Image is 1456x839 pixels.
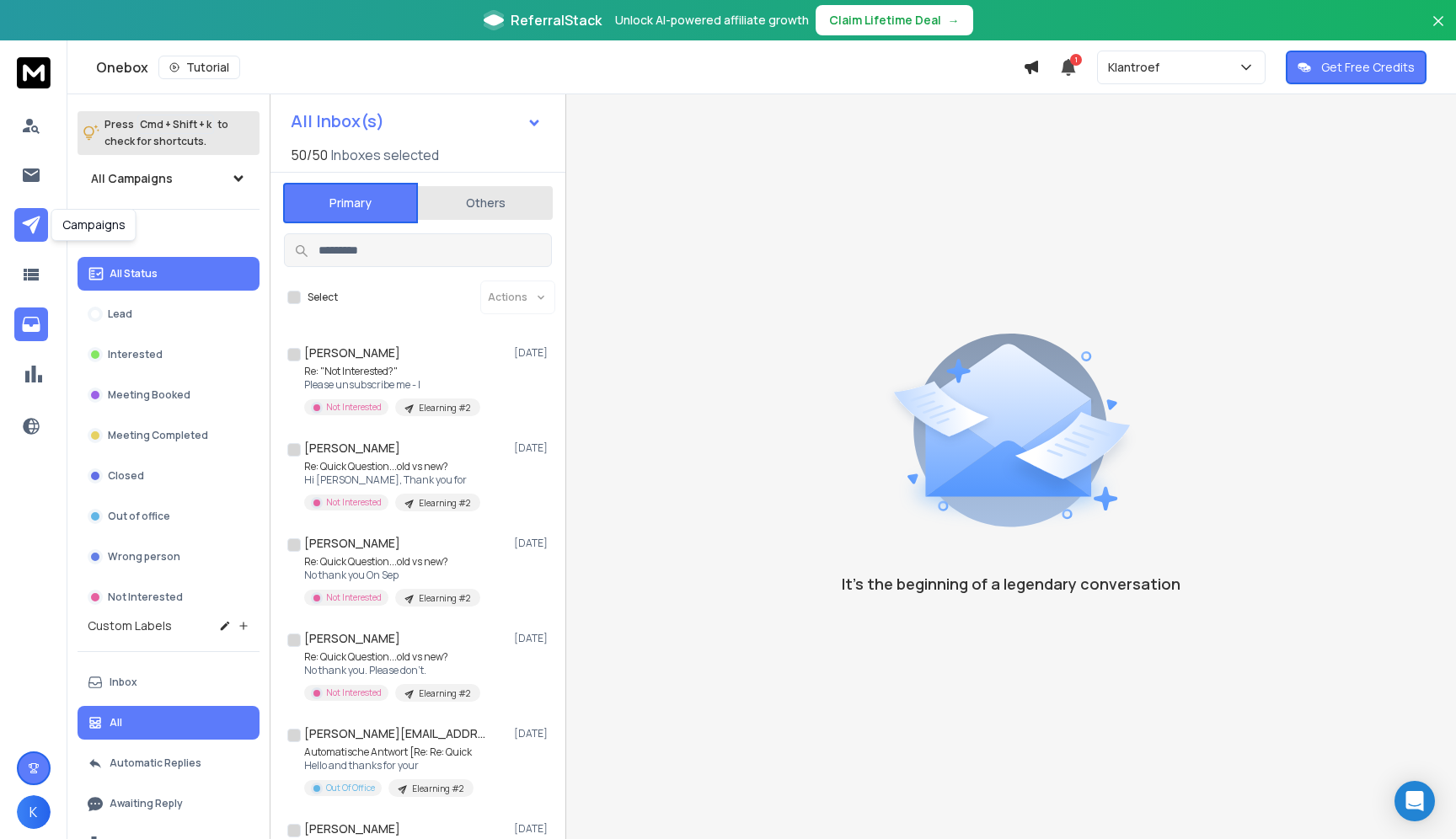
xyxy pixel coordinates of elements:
h3: Custom Labels [88,617,172,634]
div: Open Intercom Messenger [1394,781,1435,821]
button: Wrong person [78,540,260,574]
p: Please unsubscribe me - I [304,378,480,392]
label: Select [308,291,338,304]
button: Meeting Booked [78,378,260,412]
p: Hi [PERSON_NAME], Thank you for [304,473,480,487]
h1: [PERSON_NAME][EMAIL_ADDRESS][DOMAIN_NAME] [304,725,490,742]
p: [DATE] [514,727,552,740]
p: All [110,716,122,729]
p: Not Interested [326,496,382,509]
p: No thank you. Please don’t. [304,664,480,677]
div: Onebox [96,56,1023,79]
p: Automatische Antwort [Re: Re: Quick [304,745,474,759]
span: → [948,12,960,29]
p: Awaiting Reply [110,797,183,810]
p: Re: "Not Interested?" [304,365,480,378]
h3: Inboxes selected [331,145,439,165]
p: Automatic Replies [110,756,201,770]
button: Interested [78,338,260,371]
p: No thank you On Sep [304,569,480,582]
h1: [PERSON_NAME] [304,820,400,837]
h1: All Inbox(s) [291,113,384,130]
p: Inbox [110,676,137,689]
p: Elearning #2 [419,687,470,700]
button: K [17,795,51,829]
button: Primary [283,183,418,223]
span: 50 / 50 [291,145,328,165]
p: Interested [108,348,163,361]
h1: [PERSON_NAME] [304,345,400,361]
p: Elearning #2 [419,497,470,510]
p: Closed [108,469,144,483]
p: All Status [110,267,158,281]
button: Meeting Completed [78,419,260,452]
p: Unlock AI-powered affiliate growth [615,12,809,29]
p: Press to check for shortcuts. [104,116,228,150]
button: Others [418,184,553,222]
p: Re: Quick Question...old vs new? [304,460,480,473]
p: [DATE] [514,822,552,836]
p: Wrong person [108,550,180,564]
h3: Filters [78,223,260,247]
button: Claim Lifetime Deal→ [816,5,973,35]
button: Lead [78,297,260,331]
p: Re: Quick Question...old vs new? [304,650,480,664]
p: Get Free Credits [1321,59,1415,76]
h1: [PERSON_NAME] [304,630,400,647]
button: All Inbox(s) [277,104,555,138]
button: All Campaigns [78,162,260,195]
p: [DATE] [514,537,552,550]
p: Meeting Booked [108,388,190,402]
button: Close banner [1427,10,1449,51]
span: ReferralStack [511,10,602,30]
p: Elearning #2 [412,783,463,795]
p: Elearning #2 [419,402,470,414]
p: It’s the beginning of a legendary conversation [842,572,1180,596]
p: Elearning #2 [419,592,470,605]
button: Not Interested [78,580,260,614]
p: Lead [108,307,132,321]
p: Re: Quick Question...old vs new? [304,555,480,569]
p: Not Interested [326,591,382,604]
p: [DATE] [514,632,552,645]
p: [DATE] [514,441,552,455]
p: [DATE] [514,346,552,360]
p: Not Interested [326,401,382,414]
button: Out of office [78,500,260,533]
div: Campaigns [51,209,136,241]
p: Not Interested [326,687,382,699]
button: All [78,706,260,740]
p: Hello and thanks for your [304,759,474,772]
button: Automatic Replies [78,746,260,780]
button: Tutorial [158,56,240,79]
h1: [PERSON_NAME] [304,440,400,457]
p: Out Of Office [326,782,375,794]
h1: [PERSON_NAME] [304,535,400,552]
button: Inbox [78,665,260,699]
p: Meeting Completed [108,429,208,442]
button: Get Free Credits [1286,51,1427,84]
span: Cmd + Shift + k [137,115,214,134]
h1: All Campaigns [91,170,173,187]
p: Out of office [108,510,170,523]
button: Closed [78,459,260,493]
span: 1 [1070,54,1082,66]
p: Not Interested [108,591,183,604]
p: Klantroef [1108,59,1166,76]
button: All Status [78,257,260,291]
button: Awaiting Reply [78,787,260,820]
